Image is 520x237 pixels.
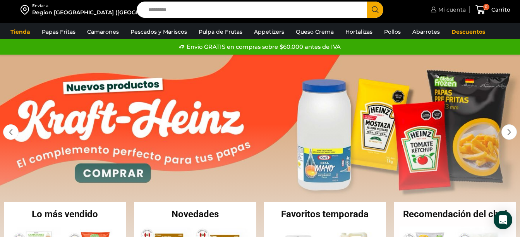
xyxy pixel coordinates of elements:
[408,24,444,39] a: Abarrotes
[127,24,191,39] a: Pescados y Mariscos
[501,124,517,140] div: Next slide
[7,24,34,39] a: Tienda
[429,2,466,17] a: Mi cuenta
[32,3,226,9] div: Enviar a
[494,211,512,229] div: Open Intercom Messenger
[436,6,466,14] span: Mi cuenta
[489,6,510,14] span: Carrito
[483,4,489,10] span: 0
[292,24,338,39] a: Queso Crema
[394,210,516,219] h2: Recomendación del chef
[38,24,79,39] a: Papas Fritas
[3,124,19,140] div: Previous slide
[264,210,386,219] h2: Favoritos temporada
[250,24,288,39] a: Appetizers
[195,24,246,39] a: Pulpa de Frutas
[342,24,376,39] a: Hortalizas
[32,9,226,16] div: Region [GEOGRAPHIC_DATA] ([GEOGRAPHIC_DATA][PERSON_NAME])
[474,1,512,19] a: 0 Carrito
[83,24,123,39] a: Camarones
[448,24,489,39] a: Descuentos
[380,24,405,39] a: Pollos
[134,210,256,219] h2: Novedades
[4,210,126,219] h2: Lo más vendido
[21,3,32,16] img: address-field-icon.svg
[367,2,383,18] button: Search button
